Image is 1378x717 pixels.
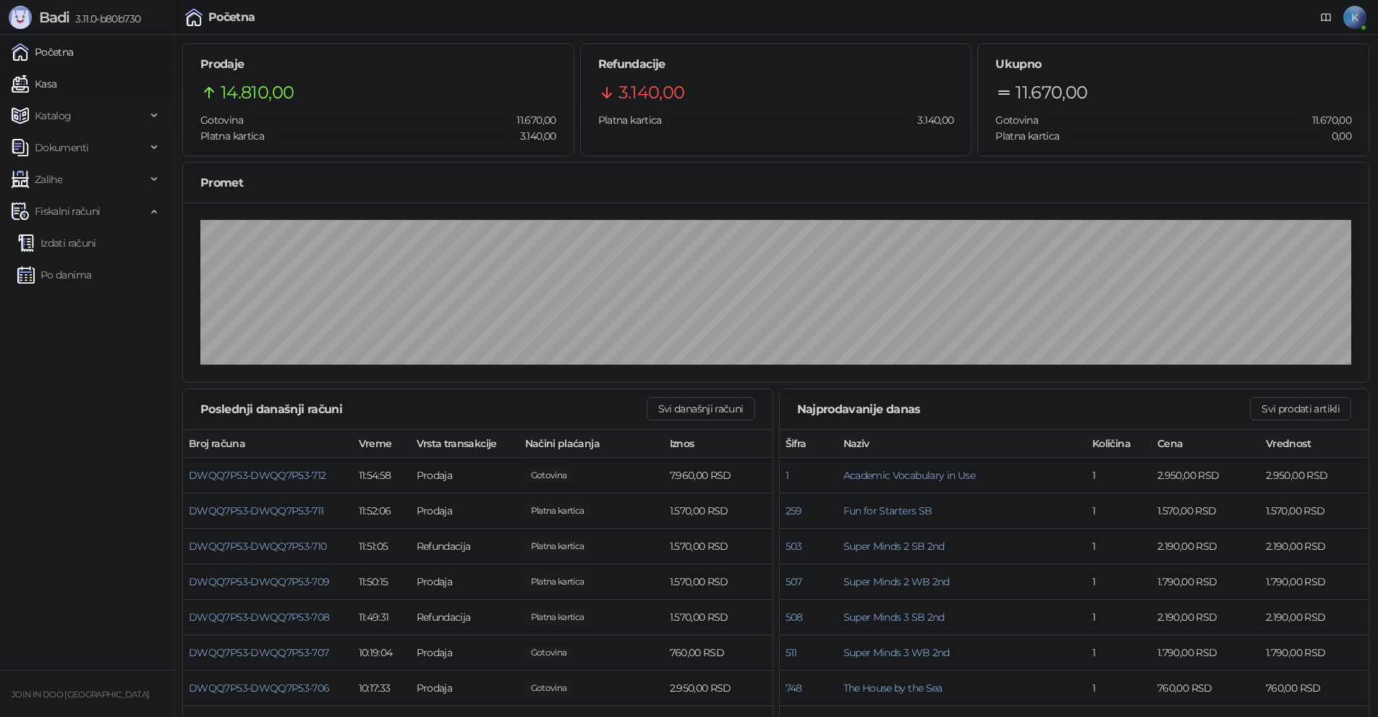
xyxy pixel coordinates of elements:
[353,493,411,529] td: 11:52:06
[525,609,590,625] span: 1.570,00
[200,114,243,127] span: Gotovina
[786,504,802,517] button: 259
[35,101,72,130] span: Katalog
[35,133,88,162] span: Dokumenti
[1016,79,1087,106] span: 11.670,00
[1260,458,1369,493] td: 2.950,00 RSD
[786,469,788,482] button: 1
[1152,458,1260,493] td: 2.950,00 RSD
[1260,529,1369,564] td: 2.190,00 RSD
[200,130,264,143] span: Platna kartica
[411,635,519,671] td: Prodaja
[838,430,1087,458] th: Naziv
[664,529,773,564] td: 1.570,00 RSD
[598,114,662,127] span: Platna kartica
[664,564,773,600] td: 1.570,00 RSD
[1250,397,1351,420] button: Svi prodati artikli
[1152,430,1260,458] th: Cena
[39,9,69,26] span: Badi
[411,493,519,529] td: Prodaja
[189,646,329,659] button: DWQQ7P53-DWQQ7P53-707
[1152,493,1260,529] td: 1.570,00 RSD
[525,645,573,661] span: 1.000,00
[69,12,140,25] span: 3.11.0-b80b730
[786,682,802,695] button: 748
[1152,600,1260,635] td: 2.190,00 RSD
[843,575,950,588] span: Super Minds 2 WB 2nd
[1322,128,1351,144] span: 0,00
[1152,564,1260,600] td: 1.790,00 RSD
[189,504,324,517] button: DWQQ7P53-DWQQ7P53-711
[1302,112,1351,128] span: 11.670,00
[843,469,975,482] span: Academic Vocabulary in Use
[786,611,803,624] button: 508
[1314,6,1337,29] a: Dokumentacija
[843,682,943,695] button: The House by the Sea
[200,174,1351,192] div: Promet
[525,574,590,590] span: 1.570,00
[664,430,773,458] th: Iznos
[189,611,330,624] span: DWQQ7P53-DWQQ7P53-708
[647,397,755,420] button: Svi današnji računi
[1343,6,1366,29] span: K
[1086,458,1152,493] td: 1
[353,635,411,671] td: 10:19:04
[525,503,590,519] span: 1.570,00
[510,128,556,144] span: 3.140,00
[843,540,945,553] button: Super Minds 2 SB 2nd
[786,540,802,553] button: 503
[1086,430,1152,458] th: Količina
[995,114,1038,127] span: Gotovina
[995,130,1059,143] span: Platna kartica
[1152,635,1260,671] td: 1.790,00 RSD
[411,600,519,635] td: Refundacija
[1260,493,1369,529] td: 1.570,00 RSD
[598,56,954,73] h5: Refundacije
[780,430,838,458] th: Šifra
[411,671,519,706] td: Prodaja
[353,430,411,458] th: Vreme
[353,600,411,635] td: 11:49:31
[183,430,353,458] th: Broj računa
[9,6,32,29] img: Logo
[907,112,953,128] span: 3.140,00
[843,611,945,624] button: Super Minds 3 SB 2nd
[1086,600,1152,635] td: 1
[12,690,149,700] small: JOIN IN DOO [GEOGRAPHIC_DATA]
[506,112,556,128] span: 11.670,00
[17,260,91,289] a: Po danima
[843,646,950,659] button: Super Minds 3 WB 2nd
[664,458,773,493] td: 7.960,00 RSD
[1260,635,1369,671] td: 1.790,00 RSD
[1152,529,1260,564] td: 2.190,00 RSD
[17,229,96,258] a: Izdati računi
[1086,564,1152,600] td: 1
[353,458,411,493] td: 11:54:58
[1260,600,1369,635] td: 2.190,00 RSD
[411,430,519,458] th: Vrsta transakcije
[411,529,519,564] td: Refundacija
[786,575,802,588] button: 507
[221,79,294,106] span: 14.810,00
[797,400,1251,418] div: Najprodavanije danas
[353,529,411,564] td: 11:51:05
[189,540,327,553] button: DWQQ7P53-DWQQ7P53-710
[664,635,773,671] td: 760,00 RSD
[843,504,932,517] button: Fun for Starters SB
[411,458,519,493] td: Prodaja
[189,575,330,588] button: DWQQ7P53-DWQQ7P53-709
[189,469,326,482] button: DWQQ7P53-DWQQ7P53-712
[12,69,56,98] a: Kasa
[1260,564,1369,600] td: 1.790,00 RSD
[995,56,1351,73] h5: Ukupno
[200,400,647,418] div: Poslednji današnji računi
